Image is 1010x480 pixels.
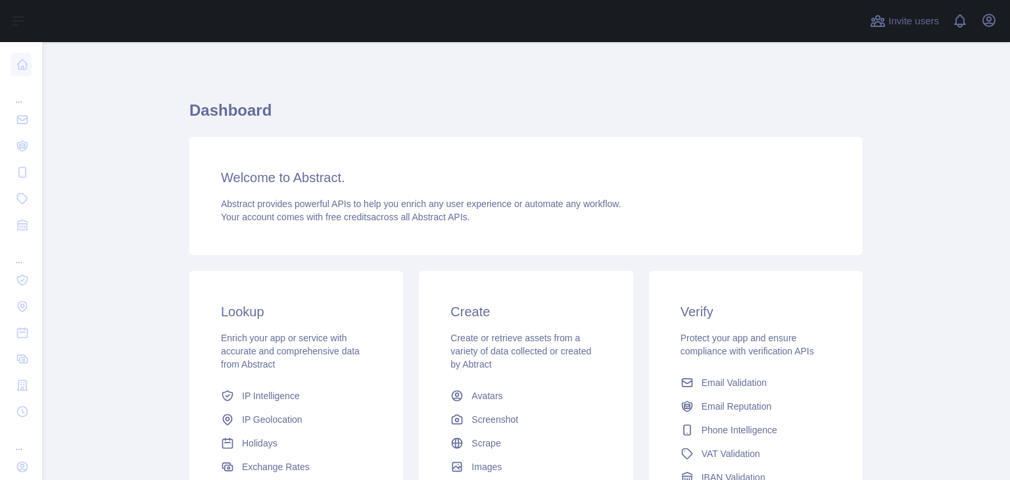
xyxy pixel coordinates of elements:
a: Exchange Rates [216,455,377,479]
a: Images [445,455,606,479]
span: free credits [325,212,371,222]
h1: Dashboard [189,100,863,132]
span: Abstract provides powerful APIs to help you enrich any user experience or automate any workflow. [221,199,621,209]
div: ... [11,426,32,452]
span: Images [471,460,502,473]
button: Invite users [867,11,942,32]
span: VAT Validation [702,447,760,460]
h3: Verify [681,302,831,321]
a: Phone Intelligence [675,418,836,442]
span: Your account comes with across all Abstract APIs. [221,212,469,222]
a: Scrape [445,431,606,455]
span: IP Geolocation [242,413,302,426]
a: IP Geolocation [216,408,377,431]
span: Enrich your app or service with accurate and comprehensive data from Abstract [221,333,360,370]
span: Holidays [242,437,277,450]
span: Protect your app and ensure compliance with verification APIs [681,333,814,356]
span: Phone Intelligence [702,423,777,437]
a: Email Reputation [675,395,836,418]
div: ... [11,239,32,266]
a: Holidays [216,431,377,455]
span: Scrape [471,437,500,450]
h3: Create [450,302,601,321]
span: Email Validation [702,376,767,389]
div: ... [11,79,32,105]
a: IP Intelligence [216,384,377,408]
span: Exchange Rates [242,460,310,473]
a: VAT Validation [675,442,836,466]
span: Avatars [471,389,502,402]
span: Email Reputation [702,400,772,413]
h3: Welcome to Abstract. [221,168,831,187]
span: IP Intelligence [242,389,300,402]
a: Screenshot [445,408,606,431]
a: Email Validation [675,371,836,395]
h3: Lookup [221,302,372,321]
a: Avatars [445,384,606,408]
span: Invite users [888,14,939,29]
span: Create or retrieve assets from a variety of data collected or created by Abtract [450,333,591,370]
span: Screenshot [471,413,518,426]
